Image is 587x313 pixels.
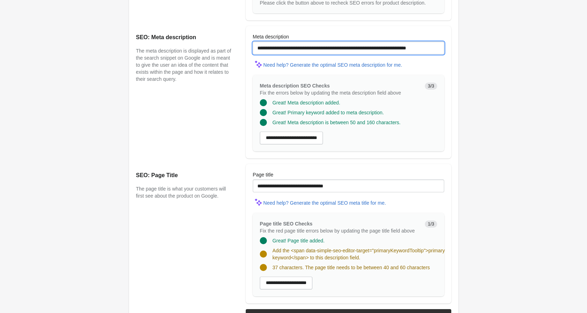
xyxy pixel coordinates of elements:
img: MagicMinor-0c7ff6cd6e0e39933513fd390ee66b6c2ef63129d1617a7e6fa9320d2ce6cec8.svg [253,59,263,69]
button: Need help? Generate the optimal SEO meta description for me. [261,59,405,71]
p: Fix the errors below by updating the meta description field above [260,89,420,96]
img: MagicMinor-0c7ff6cd6e0e39933513fd390ee66b6c2ef63129d1617a7e6fa9320d2ce6cec8.svg [253,197,263,207]
div: Need help? Generate the optimal SEO meta title for me. [263,200,386,206]
label: Page title [253,171,273,178]
span: Page title SEO Checks [260,221,312,227]
label: Meta description [253,33,289,40]
span: Great! Primary keyword added to meta description. [273,110,384,115]
span: 37 characters. The page title needs to be between 40 and 60 characters [273,265,430,270]
h2: SEO: Page Title [136,171,232,180]
p: The meta description is displayed as part of the search snippet on Google and is meant to give th... [136,47,232,83]
p: Fix the red page title errors below by updating the page title field above [260,227,420,234]
div: Need help? Generate the optimal SEO meta description for me. [263,62,402,68]
p: The page title is what your customers will first see about the product on Google. [136,185,232,199]
span: Add the <span data-simple-seo-editor-target="primaryKeywordTooltip">primary keyword</span> to thi... [273,248,445,260]
span: Great! Meta description is between 50 and 160 characters. [273,120,400,125]
span: Great! Meta description added. [273,100,340,106]
span: Meta description SEO Checks [260,83,330,89]
span: Great! Page title added. [273,238,325,243]
button: Need help? Generate the optimal SEO meta title for me. [261,197,389,209]
h2: SEO: Meta description [136,33,232,42]
span: 1/3 [425,221,437,228]
span: 3/3 [425,83,437,90]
